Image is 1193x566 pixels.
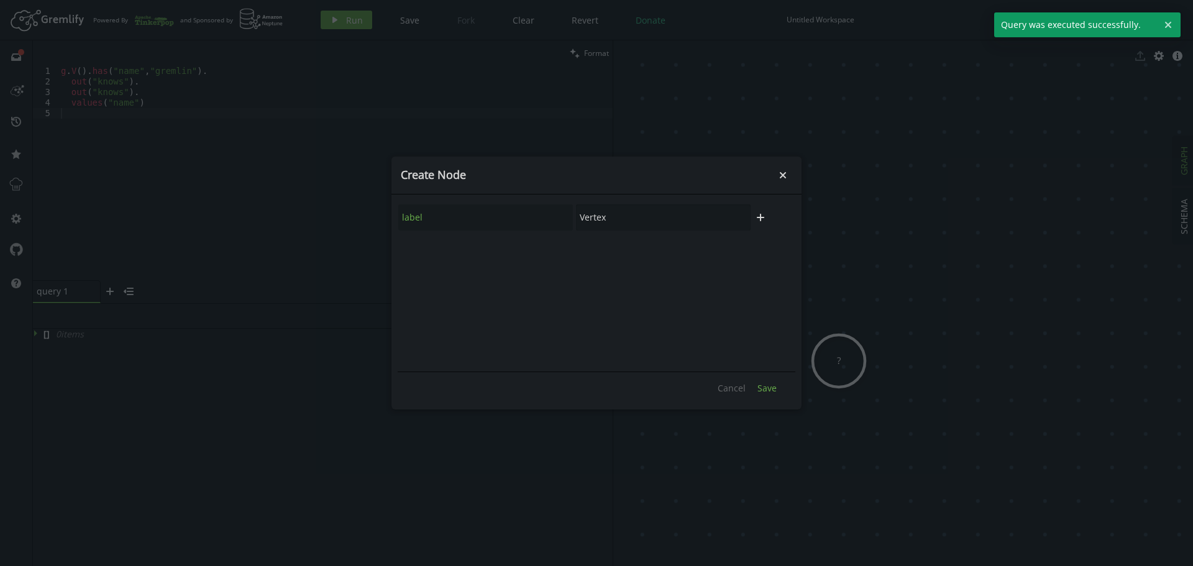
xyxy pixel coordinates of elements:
[576,204,751,231] input: Property Value
[751,378,783,397] button: Save
[401,168,774,182] h4: Create Node
[757,382,777,394] span: Save
[398,204,573,231] input: Property Name
[711,378,752,397] button: Cancel
[718,382,746,394] span: Cancel
[994,12,1159,37] span: Query was executed successfully.
[774,166,792,185] button: Close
